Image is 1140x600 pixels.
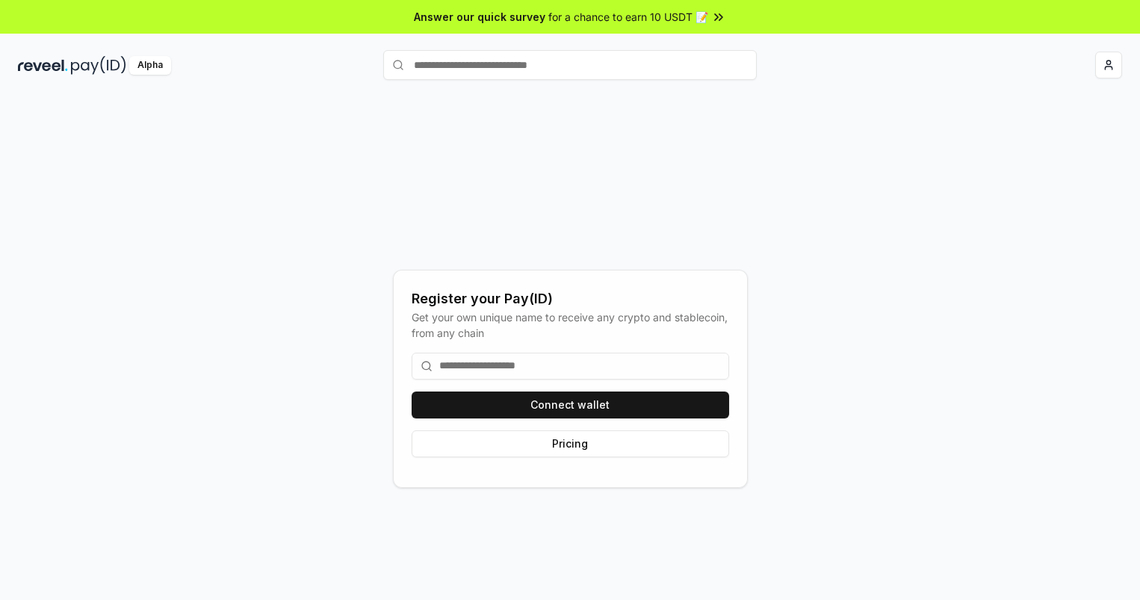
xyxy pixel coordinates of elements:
div: Get your own unique name to receive any crypto and stablecoin, from any chain [412,309,729,341]
img: reveel_dark [18,56,68,75]
img: pay_id [71,56,126,75]
button: Pricing [412,430,729,457]
button: Connect wallet [412,392,729,418]
div: Register your Pay(ID) [412,288,729,309]
span: Answer our quick survey [414,9,545,25]
span: for a chance to earn 10 USDT 📝 [548,9,708,25]
div: Alpha [129,56,171,75]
